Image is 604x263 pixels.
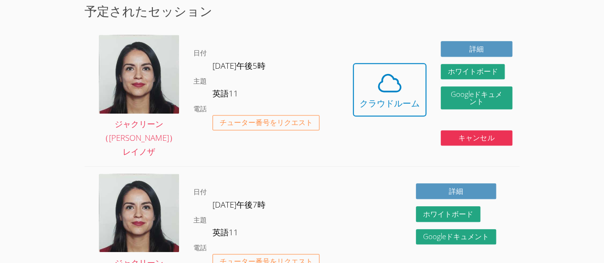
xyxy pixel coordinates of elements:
[212,60,265,71] font: [DATE]午後5時
[441,41,512,57] a: 詳細
[212,199,265,210] font: [DATE]午後7時
[441,130,512,146] button: キャンセル
[360,97,420,109] font: クラウドルーム
[99,35,179,159] a: ジャクリーン（[PERSON_NAME]）レイノザ
[220,117,313,127] font: チューター番号をリクエスト
[458,133,494,142] font: キャンセル
[469,44,484,53] font: 詳細
[423,231,489,241] font: Googleドキュメント
[193,187,207,196] font: 日付
[212,88,238,99] font: 英語11
[99,35,179,113] img: picture.jpeg
[85,3,212,19] font: 予定されたセッション
[447,66,498,76] font: ホワイトボード
[441,64,505,80] button: ホワイトボード
[416,183,496,199] a: 詳細
[193,215,207,224] font: 主題
[193,48,207,57] font: 日付
[212,227,238,238] font: 英語11
[193,104,207,113] font: 電話
[451,89,502,106] font: Googleドキュメント
[99,174,179,252] img: picture.jpeg
[353,63,426,116] button: クラウドルーム
[193,243,207,252] font: 電話
[212,115,320,131] button: チューター番号をリクエスト
[423,209,473,219] font: ホワイトボード
[449,186,463,196] font: 詳細
[416,206,480,222] button: ホワイトボード
[193,76,207,85] font: 主題
[101,118,177,157] font: ジャクリーン（[PERSON_NAME]）レイノザ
